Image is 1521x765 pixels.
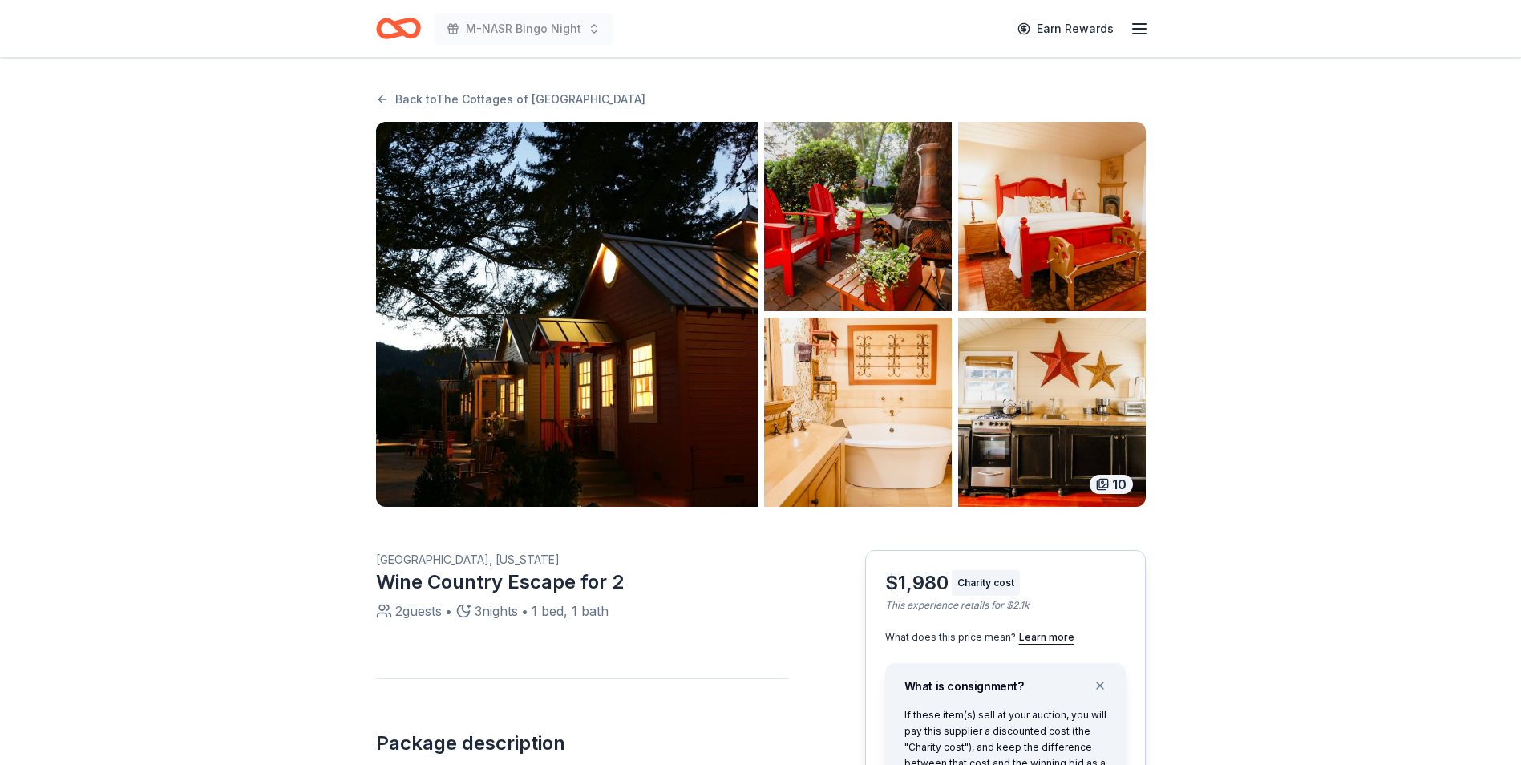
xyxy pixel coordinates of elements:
[376,569,788,595] div: Wine Country Escape for 2
[376,550,788,569] div: [GEOGRAPHIC_DATA], [US_STATE]
[376,122,1146,507] button: Listing photoListing photoListing photoListing photoListing photo10
[885,570,949,596] div: $1,980
[376,10,421,47] a: Home
[1008,14,1123,43] a: Earn Rewards
[445,601,452,621] div: •
[885,631,1126,644] div: What does this price mean?
[475,601,518,621] div: 3 nights
[376,731,788,756] h2: Package description
[1090,475,1133,494] div: 10
[532,601,609,621] div: 1 bed, 1 bath
[764,318,952,507] img: Listing photo
[958,122,1146,311] img: Listing photo
[376,122,758,507] img: Listing photo
[466,19,581,38] span: M-NASR Bingo Night
[434,13,613,45] button: M-NASR Bingo Night
[521,601,528,621] div: •
[952,570,1020,596] div: Charity cost
[395,601,442,621] div: 2 guests
[904,679,1024,693] span: What is consignment?
[885,599,1126,612] div: This experience retails for $2.1k
[1019,631,1074,644] button: Learn more
[764,122,952,311] img: Listing photo
[958,318,1146,507] img: Listing photo
[376,90,645,109] a: Back toThe Cottages of [GEOGRAPHIC_DATA]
